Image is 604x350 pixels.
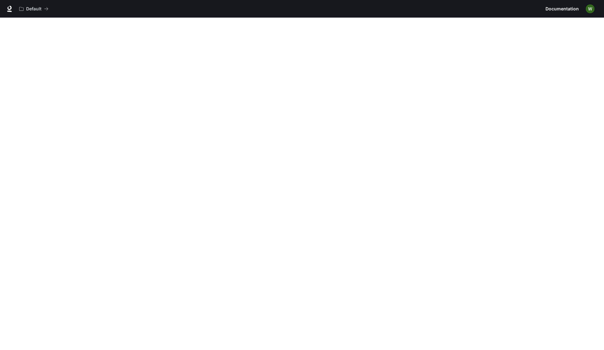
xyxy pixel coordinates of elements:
[543,3,581,15] a: Documentation
[16,3,51,15] button: All workspaces
[545,5,579,13] span: Documentation
[586,4,595,13] img: User avatar
[584,3,596,15] button: User avatar
[26,6,42,12] p: Default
